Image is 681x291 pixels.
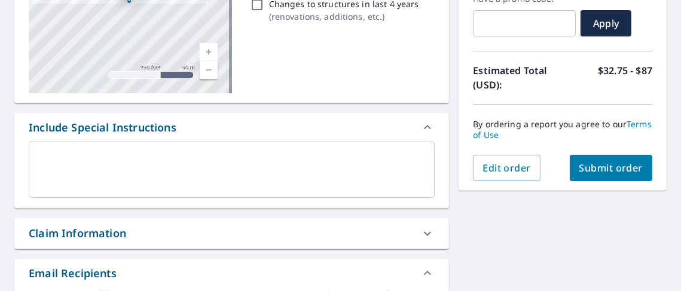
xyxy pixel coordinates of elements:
button: Submit order [570,155,653,181]
a: Current Level 17, Zoom In [200,43,218,61]
div: Claim Information [14,218,449,249]
span: Edit order [482,161,531,174]
div: Email Recipients [29,265,117,281]
p: Estimated Total (USD): [473,63,563,92]
button: Apply [581,10,631,36]
p: By ordering a report you agree to our [473,119,652,140]
p: ( renovations, additions, etc. ) [269,10,419,23]
p: $32.75 - $87 [598,63,652,92]
span: Apply [590,17,622,30]
a: Current Level 17, Zoom Out [200,61,218,79]
div: Claim Information [29,225,126,241]
div: Include Special Instructions [29,120,176,136]
div: Include Special Instructions [14,113,449,142]
span: Submit order [579,161,643,174]
div: Email Recipients [14,259,449,287]
a: Terms of Use [473,118,652,140]
button: Edit order [473,155,540,181]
